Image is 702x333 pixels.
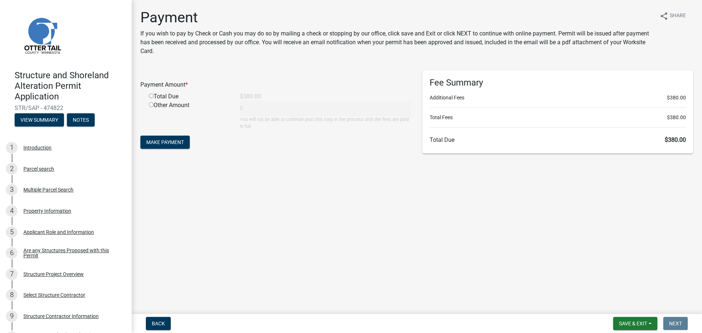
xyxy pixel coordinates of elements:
button: View Summary [15,113,64,126]
p: If you wish to pay by Check or Cash you may do so by mailing a check or stopping by our office, c... [140,29,654,56]
wm-modal-confirm: Summary [15,118,64,124]
div: Select Structure Contractor [23,292,85,298]
span: Share [670,12,686,20]
button: Next [663,317,688,330]
div: Are any Structures Proposed with this Permit [23,248,120,258]
span: Save & Exit [619,321,647,326]
button: shareShare [654,9,692,23]
div: Applicant Role and Information [23,230,94,235]
span: Next [669,321,682,326]
img: Otter Tail County, Minnesota [15,8,69,63]
span: $380.00 [665,136,686,143]
div: Total Due [143,92,234,101]
div: 1 [6,142,18,154]
div: Parcel search [23,166,54,171]
div: Payment Amount [135,80,417,89]
button: Notes [67,113,95,126]
div: 3 [6,184,18,196]
span: Make Payment [146,139,184,145]
button: Back [146,317,171,330]
i: share [660,12,668,20]
span: $380.00 [667,114,686,121]
div: 9 [6,310,18,322]
div: 5 [6,226,18,238]
div: 2 [6,163,18,175]
h1: Payment [140,9,654,26]
span: Back [152,321,165,326]
li: Total Fees [430,114,686,121]
div: Other Amount [143,101,234,130]
div: 4 [6,205,18,217]
div: Multiple Parcel Search [23,187,73,192]
wm-modal-confirm: Notes [67,118,95,124]
h6: Fee Summary [430,77,686,88]
div: 6 [6,247,18,259]
span: STR/SAP - 474822 [15,105,117,111]
button: Save & Exit [613,317,657,330]
button: Make Payment [140,136,190,149]
h6: Total Due [430,136,686,143]
div: Structure Project Overview [23,272,84,277]
div: Introduction [23,145,52,150]
h4: Structure and Shoreland Alteration Permit Application [15,70,126,102]
span: $380.00 [667,94,686,102]
div: Structure Contractor Information [23,314,99,319]
li: Additional Fees [430,94,686,102]
div: 8 [6,289,18,301]
div: 7 [6,268,18,280]
div: Property Information [23,208,71,213]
